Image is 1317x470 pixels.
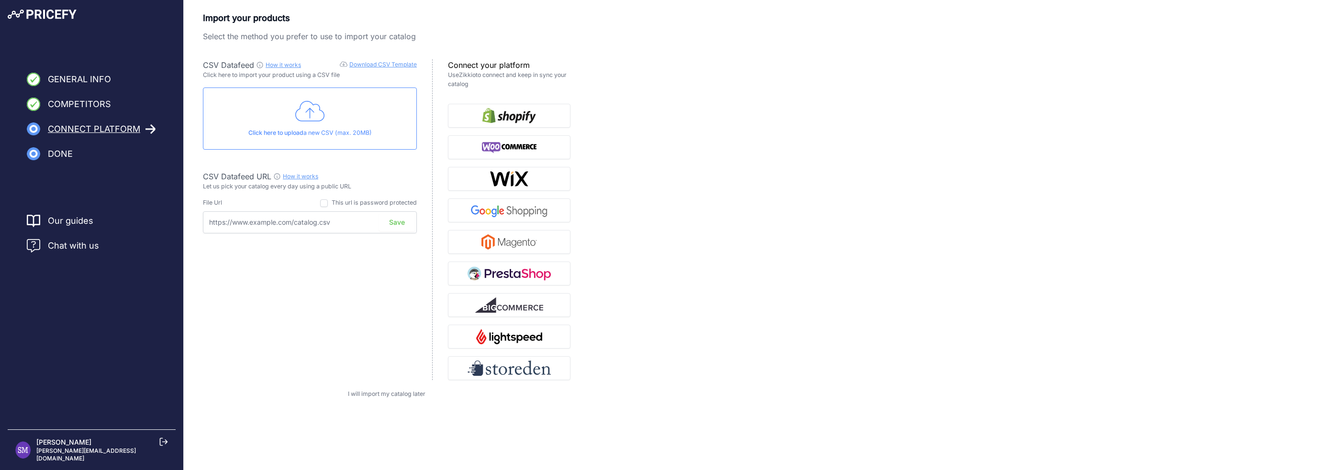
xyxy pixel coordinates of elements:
[203,11,570,25] p: Import your products
[482,108,536,123] img: Shopify
[203,211,417,233] input: https://www.example.com/catalog.csv
[203,182,417,191] p: Let us pick your catalog every day using a public URL
[203,172,271,181] span: CSV Datafeed URL
[476,329,542,344] img: Lightspeed
[448,71,570,88] p: Use to connect and keep in sync your catalog
[459,71,476,78] a: Zikkio
[468,361,551,376] img: Storeden
[482,140,537,155] img: WooCommerce
[475,297,543,313] img: BigCommerce
[48,239,99,252] span: Chat with us
[348,390,425,397] a: I will import my catalog later
[203,71,417,80] p: Click here to import your product using a CSV file
[211,129,409,138] p: a new CSV (max. 20MB)
[266,61,301,68] a: How it works
[203,31,570,42] p: Select the method you prefer to use to import your catalog
[36,447,168,462] p: [PERSON_NAME][EMAIL_ADDRESS][DOMAIN_NAME]
[248,129,303,136] span: Click here to upload
[8,10,77,19] img: Pricefy Logo
[48,98,111,111] span: Competitors
[468,203,551,218] img: Google Shopping
[27,239,99,252] a: Chat with us
[36,437,168,447] p: [PERSON_NAME]
[203,60,254,70] span: CSV Datafeed
[490,171,529,186] img: Wix
[48,73,111,86] span: General Info
[332,198,417,208] div: This url is password protected
[468,266,551,281] img: PrestaShop
[481,234,537,250] img: Magento 2
[48,214,93,228] a: Our guides
[203,198,222,208] div: File Url
[283,173,318,180] a: How it works
[349,61,417,68] a: Download CSV Template
[448,59,570,71] p: Connect your platform
[48,122,140,136] span: Connect Platform
[48,147,73,161] span: Done
[379,213,415,231] button: Save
